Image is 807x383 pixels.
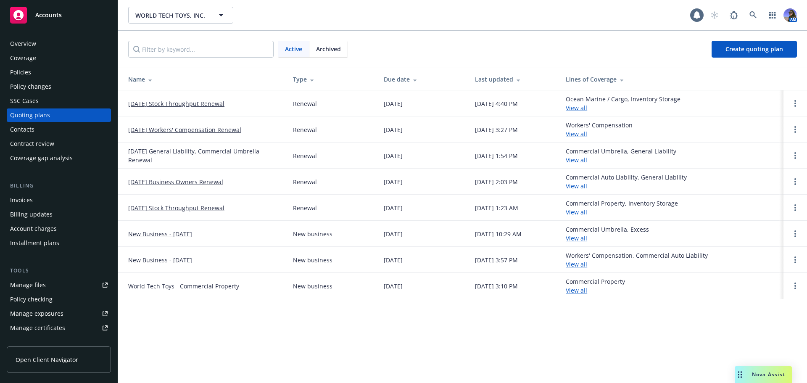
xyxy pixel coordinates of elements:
[384,125,403,134] div: [DATE]
[566,286,587,294] a: View all
[475,256,518,264] div: [DATE] 3:57 PM
[128,203,224,212] a: [DATE] Stock Throughput Renewal
[293,282,332,291] div: New business
[10,208,53,221] div: Billing updates
[566,95,680,112] div: Ocean Marine / Cargo, Inventory Storage
[128,125,241,134] a: [DATE] Workers' Compensation Renewal
[7,222,111,235] a: Account charges
[7,94,111,108] a: SSC Cases
[566,130,587,138] a: View all
[566,147,676,164] div: Commercial Umbrella, General Liability
[566,199,678,217] div: Commercial Property, Inventory Storage
[790,203,800,213] a: Open options
[384,230,403,238] div: [DATE]
[293,230,332,238] div: New business
[7,80,111,93] a: Policy changes
[790,281,800,291] a: Open options
[10,80,51,93] div: Policy changes
[384,99,403,108] div: [DATE]
[10,151,73,165] div: Coverage gap analysis
[7,137,111,151] a: Contract review
[128,147,280,164] a: [DATE] General Liability, Commercial Umbrella Renewal
[128,177,223,186] a: [DATE] Business Owners Renewal
[384,203,403,212] div: [DATE]
[783,8,797,22] img: photo
[790,98,800,108] a: Open options
[566,225,649,243] div: Commercial Umbrella, Excess
[7,151,111,165] a: Coverage gap analysis
[128,256,192,264] a: New Business - [DATE]
[764,7,781,24] a: Switch app
[7,182,111,190] div: Billing
[128,75,280,84] div: Name
[7,66,111,79] a: Policies
[7,335,111,349] a: Manage claims
[7,321,111,335] a: Manage certificates
[293,256,332,264] div: New business
[745,7,762,24] a: Search
[384,151,403,160] div: [DATE]
[752,371,785,378] span: Nova Assist
[384,177,403,186] div: [DATE]
[10,222,57,235] div: Account charges
[566,277,625,295] div: Commercial Property
[10,123,34,136] div: Contacts
[293,125,317,134] div: Renewal
[7,278,111,292] a: Manage files
[10,236,59,250] div: Installment plans
[285,45,302,53] span: Active
[735,366,792,383] button: Nova Assist
[10,108,50,122] div: Quoting plans
[7,51,111,65] a: Coverage
[735,366,745,383] div: Drag to move
[128,230,192,238] a: New Business - [DATE]
[790,255,800,265] a: Open options
[566,104,587,112] a: View all
[566,234,587,242] a: View all
[10,321,65,335] div: Manage certificates
[475,230,522,238] div: [DATE] 10:29 AM
[10,51,36,65] div: Coverage
[566,173,687,190] div: Commercial Auto Liability, General Liability
[7,236,111,250] a: Installment plans
[384,282,403,291] div: [DATE]
[128,41,274,58] input: Filter by keyword...
[7,267,111,275] div: Tools
[293,99,317,108] div: Renewal
[128,7,233,24] button: WORLD TECH TOYS, INC.
[10,37,36,50] div: Overview
[293,177,317,186] div: Renewal
[7,293,111,306] a: Policy checking
[384,256,403,264] div: [DATE]
[10,293,53,306] div: Policy checking
[7,208,111,221] a: Billing updates
[10,335,53,349] div: Manage claims
[475,203,518,212] div: [DATE] 1:23 AM
[10,278,46,292] div: Manage files
[566,182,587,190] a: View all
[7,307,111,320] a: Manage exposures
[706,7,723,24] a: Start snowing
[128,99,224,108] a: [DATE] Stock Throughput Renewal
[10,66,31,79] div: Policies
[384,75,461,84] div: Due date
[566,121,633,138] div: Workers' Compensation
[475,177,518,186] div: [DATE] 2:03 PM
[790,151,800,161] a: Open options
[128,282,239,291] a: World Tech Toys - Commercial Property
[566,260,587,268] a: View all
[293,75,370,84] div: Type
[7,123,111,136] a: Contacts
[475,282,518,291] div: [DATE] 3:10 PM
[566,208,587,216] a: View all
[566,156,587,164] a: View all
[135,11,208,20] span: WORLD TECH TOYS, INC.
[293,151,317,160] div: Renewal
[10,94,39,108] div: SSC Cases
[475,151,518,160] div: [DATE] 1:54 PM
[316,45,341,53] span: Archived
[725,45,783,53] span: Create quoting plan
[7,108,111,122] a: Quoting plans
[475,125,518,134] div: [DATE] 3:27 PM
